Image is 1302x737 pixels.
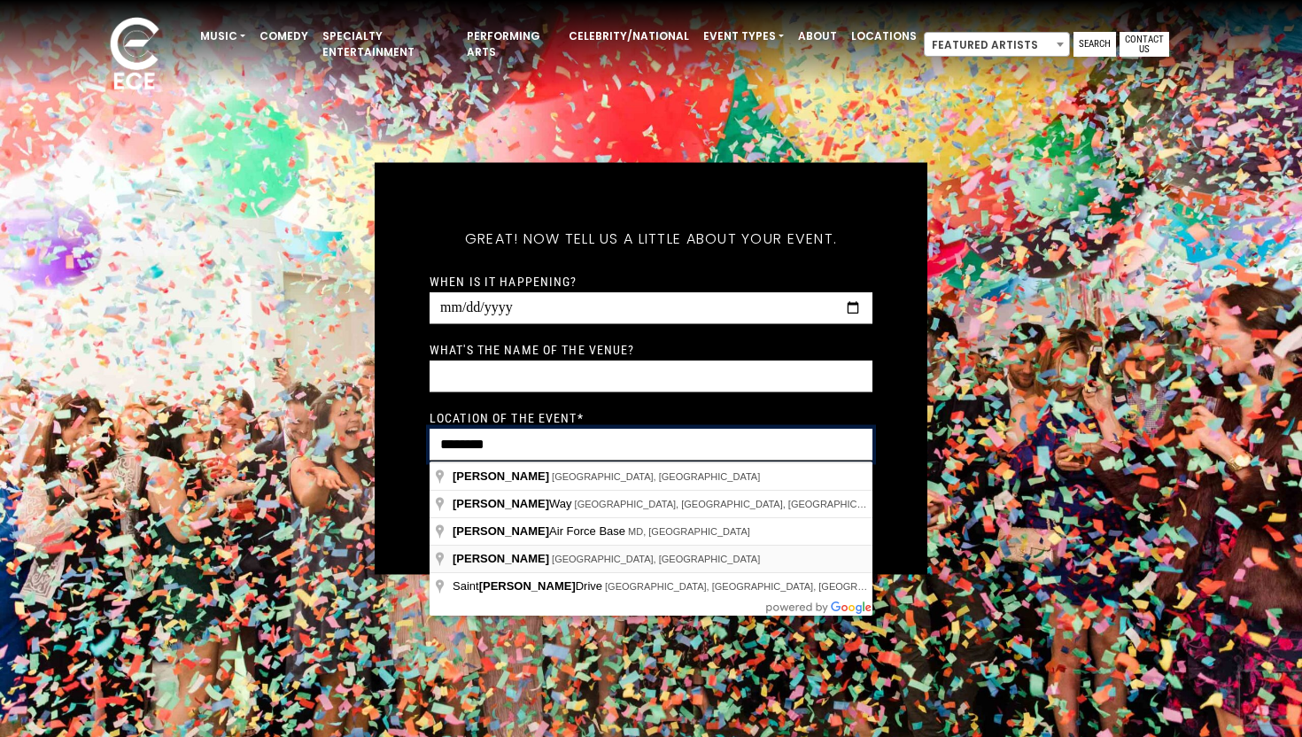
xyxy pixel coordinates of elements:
span: MD, [GEOGRAPHIC_DATA] [628,526,750,537]
span: Way [453,497,575,510]
span: [GEOGRAPHIC_DATA], [GEOGRAPHIC_DATA] [552,554,760,564]
a: Music [193,21,252,51]
span: [GEOGRAPHIC_DATA], [GEOGRAPHIC_DATA], [GEOGRAPHIC_DATA] [575,499,890,509]
span: [GEOGRAPHIC_DATA], [GEOGRAPHIC_DATA], [GEOGRAPHIC_DATA] [605,581,920,592]
span: Air Force Base [453,524,628,538]
a: Locations [844,21,924,51]
a: Comedy [252,21,315,51]
a: Celebrity/National [562,21,696,51]
a: About [791,21,844,51]
label: What's the name of the venue? [430,342,634,358]
span: [PERSON_NAME] [479,579,576,593]
span: [GEOGRAPHIC_DATA], [GEOGRAPHIC_DATA] [552,471,760,482]
span: [PERSON_NAME] [453,469,549,483]
span: [PERSON_NAME] [453,497,549,510]
a: Specialty Entertainment [315,21,460,67]
h5: Great! Now tell us a little about your event. [430,207,872,271]
span: [PERSON_NAME] [453,552,549,565]
a: Contact Us [1120,32,1169,57]
span: Saint Drive [453,579,605,593]
a: Performing Arts [460,21,562,67]
span: [PERSON_NAME] [453,524,549,538]
a: Search [1073,32,1116,57]
span: Featured Artists [924,32,1070,57]
label: Location of the event [430,410,584,426]
a: Event Types [696,21,791,51]
label: When is it happening? [430,274,577,290]
img: ece_new_logo_whitev2-1.png [90,12,179,98]
span: Featured Artists [925,33,1069,58]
